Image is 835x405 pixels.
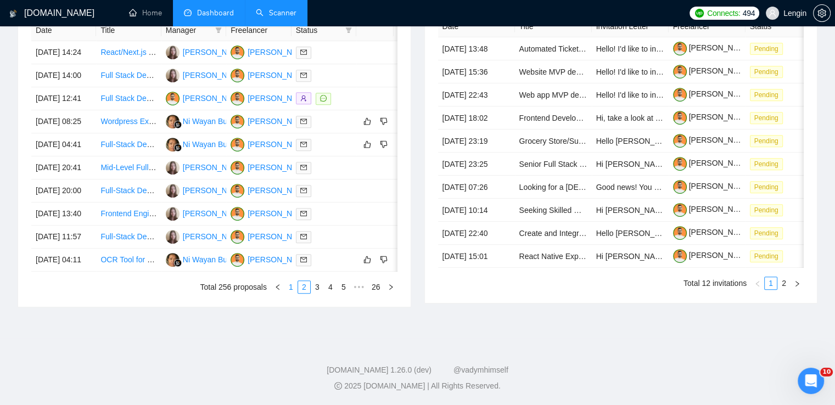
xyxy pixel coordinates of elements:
[750,204,783,216] span: Pending
[231,162,311,171] a: TM[PERSON_NAME]
[343,22,354,38] span: filter
[515,130,592,153] td: Grocery Store/Supermarket Website Developer
[438,37,515,60] td: [DATE] 13:48
[673,157,687,171] img: c1NLmzrk-0pBZjOo1nLSJnOz0itNHKTdmMHAt8VIsLFzaWqqsJDJtcFyV3OYvrqgu3
[515,16,592,37] th: Title
[166,70,246,79] a: NB[PERSON_NAME]
[695,9,704,18] img: upwork-logo.png
[96,249,161,272] td: OCR Tool for Construction Drawings and Specifications
[754,280,761,287] span: left
[31,249,96,272] td: [DATE] 04:11
[231,184,244,198] img: TM
[673,113,752,121] a: [PERSON_NAME]
[361,253,374,266] button: like
[673,66,752,75] a: [PERSON_NAME]
[100,117,265,126] a: Wordpress Expert to fix form in the contact page
[248,138,311,150] div: [PERSON_NAME]
[166,161,180,175] img: NB
[363,255,371,264] span: like
[248,230,311,243] div: [PERSON_NAME]
[320,95,327,102] span: message
[166,209,246,217] a: NB[PERSON_NAME]
[298,281,310,293] a: 2
[231,47,311,56] a: TM[PERSON_NAME]
[368,280,384,294] li: 26
[798,368,824,394] iframe: Intercom live chat
[669,16,746,37] th: Freelancer
[750,67,787,76] a: Pending
[100,71,311,80] a: Full Stack Developer Needed for Custom Multilingual Website
[183,92,246,104] div: [PERSON_NAME]
[519,183,765,192] a: Looking for a [DEMOGRAPHIC_DATA] dev to build a clickable prototype
[231,232,311,240] a: TM[PERSON_NAME]
[750,89,783,101] span: Pending
[438,130,515,153] td: [DATE] 23:19
[231,253,244,267] img: TM
[750,181,783,193] span: Pending
[764,277,777,290] li: 1
[751,277,764,290] li: Previous Page
[380,117,388,126] span: dislike
[300,187,307,194] span: mail
[673,65,687,78] img: c1NLmzrk-0pBZjOo1nLSJnOz0itNHKTdmMHAt8VIsLFzaWqqsJDJtcFyV3OYvrqgu3
[256,8,296,18] a: searchScanner
[311,281,323,293] a: 3
[166,92,180,105] img: TM
[183,138,244,150] div: Ni Wayan Budiarti
[765,277,777,289] a: 1
[673,159,752,167] a: [PERSON_NAME]
[345,27,352,33] span: filter
[197,8,234,18] span: Dashboard
[100,232,346,241] a: Full-Stack Developer for Client Portal Dashboard (Contract or Full-Time)
[750,136,787,145] a: Pending
[200,280,267,294] li: Total 256 proposals
[746,16,822,37] th: Status
[96,87,161,110] td: Full Stack Developer for AI-Powered User Interface and Document Extraction
[673,226,687,240] img: c1NLmzrk-0pBZjOo1nLSJnOz0itNHKTdmMHAt8VIsLFzaWqqsJDJtcFyV3OYvrqgu3
[296,24,341,36] span: Status
[166,69,180,82] img: NB
[183,161,246,173] div: [PERSON_NAME]
[31,156,96,179] td: [DATE] 20:41
[31,64,96,87] td: [DATE] 14:00
[248,115,311,127] div: [PERSON_NAME]
[285,281,297,293] a: 1
[750,227,783,239] span: Pending
[814,9,830,18] span: setting
[519,44,680,53] a: Automated Ticket Purchasing Bot Development
[683,277,747,290] li: Total 12 invitations
[515,222,592,245] td: Create and Integrate Custom PDF Report Generator (Figma Design + PHP Dashboard Enhancements)
[100,94,363,103] a: Full Stack Developer for AI-Powered User Interface and Document Extraction
[750,158,783,170] span: Pending
[673,89,752,98] a: [PERSON_NAME]
[231,138,244,151] img: TM
[248,46,311,58] div: [PERSON_NAME]
[438,222,515,245] td: [DATE] 22:40
[100,209,220,218] a: Frontend Engineer | Next.js / React
[338,281,350,293] a: 5
[166,253,180,267] img: NW
[166,230,180,244] img: NB
[300,141,307,148] span: mail
[515,176,592,199] td: Looking for a FE dev to build a clickable prototype
[231,92,244,105] img: TM
[166,184,180,198] img: NB
[438,153,515,176] td: [DATE] 23:25
[271,280,284,294] button: left
[215,27,222,33] span: filter
[750,159,787,168] a: Pending
[231,255,311,263] a: TM[PERSON_NAME]
[334,382,342,390] span: copyright
[300,95,307,102] span: user-add
[231,209,311,217] a: TM[PERSON_NAME]
[673,43,752,52] a: [PERSON_NAME]
[31,87,96,110] td: [DATE] 12:41
[769,9,776,17] span: user
[388,284,394,290] span: right
[324,281,337,293] a: 4
[324,280,337,294] li: 4
[673,111,687,125] img: c1NLmzrk-0pBZjOo1nLSJnOz0itNHKTdmMHAt8VIsLFzaWqqsJDJtcFyV3OYvrqgu3
[166,115,180,128] img: NW
[183,230,246,243] div: [PERSON_NAME]
[515,153,592,176] td: Senior Full Stack Developer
